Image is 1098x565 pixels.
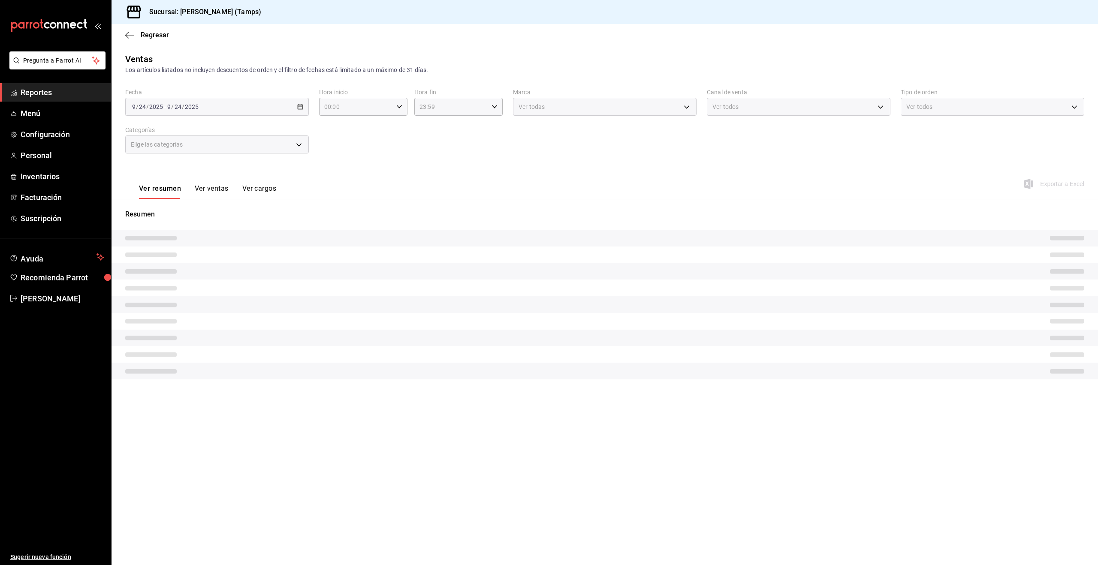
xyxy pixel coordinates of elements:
span: Menú [21,108,104,119]
label: Categorías [125,127,309,133]
span: Pregunta a Parrot AI [23,56,92,65]
span: Ver todos [906,102,932,111]
label: Hora inicio [319,89,407,95]
input: -- [174,103,182,110]
a: Pregunta a Parrot AI [6,62,106,71]
span: Recomienda Parrot [21,272,104,283]
button: Pregunta a Parrot AI [9,51,106,69]
div: Ventas [125,53,153,66]
input: ---- [184,103,199,110]
span: Personal [21,150,104,161]
span: [PERSON_NAME] [21,293,104,304]
input: -- [132,103,136,110]
input: ---- [149,103,163,110]
span: Suscripción [21,213,104,224]
span: Regresar [141,31,169,39]
span: Sugerir nueva función [10,553,104,562]
span: / [136,103,139,110]
span: Ver todas [519,102,545,111]
div: navigation tabs [139,184,276,199]
label: Hora fin [414,89,503,95]
p: Resumen [125,209,1084,219]
div: Los artículos listados no incluyen descuentos de orden y el filtro de fechas está limitado a un m... [125,66,1084,75]
span: / [146,103,149,110]
span: Elige las categorías [131,140,183,149]
button: Regresar [125,31,169,39]
span: Ayuda [21,252,93,262]
span: Ver todos [712,102,739,111]
button: open_drawer_menu [94,22,101,29]
span: - [164,103,166,110]
input: -- [139,103,146,110]
label: Canal de venta [707,89,890,95]
span: Configuración [21,129,104,140]
h3: Sucursal: [PERSON_NAME] (Tamps) [142,7,261,17]
span: Reportes [21,87,104,98]
label: Fecha [125,89,309,95]
button: Ver resumen [139,184,181,199]
button: Ver cargos [242,184,277,199]
span: Facturación [21,192,104,203]
span: / [182,103,184,110]
input: -- [167,103,171,110]
span: Inventarios [21,171,104,182]
label: Tipo de orden [901,89,1084,95]
label: Marca [513,89,697,95]
span: / [171,103,174,110]
button: Ver ventas [195,184,229,199]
